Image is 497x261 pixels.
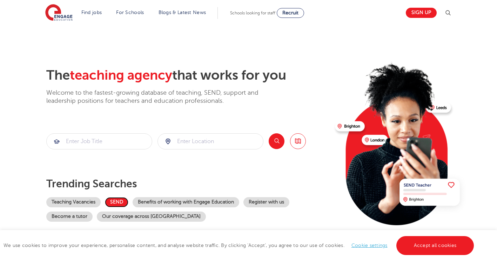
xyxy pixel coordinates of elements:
[277,8,304,18] a: Recruit
[97,212,206,222] a: Our coverage across [GEOGRAPHIC_DATA]
[269,133,284,149] button: Search
[4,243,476,248] span: We use cookies to improve your experience, personalise content, and analyse website traffic. By c...
[116,10,144,15] a: For Schools
[70,68,172,83] span: teaching agency
[46,197,101,207] a: Teaching Vacancies
[230,11,275,15] span: Schools looking for staff
[396,236,474,255] a: Accept all cookies
[159,10,206,15] a: Blogs & Latest News
[46,67,329,83] h2: The that works for you
[81,10,102,15] a: Find jobs
[46,212,93,222] a: Become a tutor
[46,178,329,190] p: Trending searches
[47,134,152,149] input: Submit
[45,4,73,22] img: Engage Education
[46,89,278,105] p: Welcome to the fastest-growing database of teaching, SEND, support and leadership positions for t...
[282,10,298,15] span: Recruit
[46,133,152,149] div: Submit
[157,133,263,149] div: Submit
[105,197,128,207] a: SEND
[158,134,263,149] input: Submit
[243,197,289,207] a: Register with us
[351,243,388,248] a: Cookie settings
[406,8,437,18] a: Sign up
[133,197,239,207] a: Benefits of working with Engage Education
